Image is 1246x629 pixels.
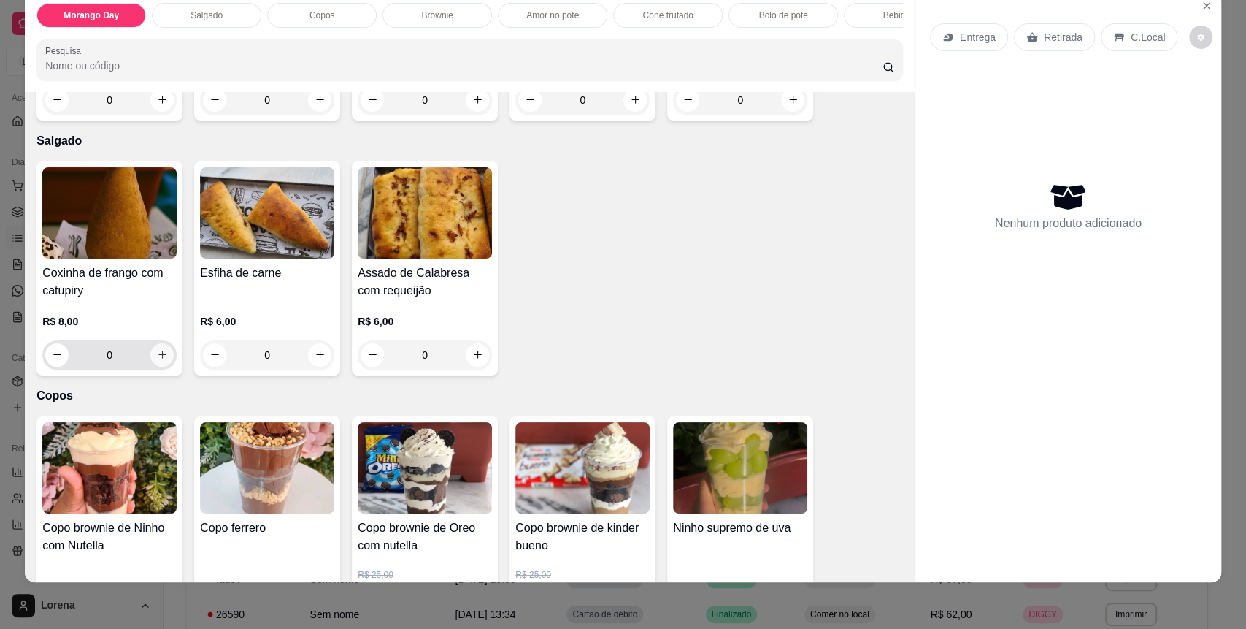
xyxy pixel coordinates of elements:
[200,264,334,282] h4: Esfiha de carne
[42,264,177,300] h4: Coxinha de frango com catupiry
[358,314,492,329] p: R$ 6,00
[358,422,492,514] img: product-image
[466,343,489,367] button: increase-product-quantity
[42,581,177,595] p: R$ 20,00
[358,569,492,581] p: R$ 25,00
[526,9,579,21] p: Amor no pote
[358,167,492,259] img: product-image
[45,343,69,367] button: decrease-product-quantity
[45,45,86,57] label: Pesquisa
[309,9,335,21] p: Copos
[200,422,334,514] img: product-image
[42,314,177,329] p: R$ 8,00
[758,9,807,21] p: Bolo de pote
[203,343,226,367] button: decrease-product-quantity
[515,569,650,581] p: R$ 25,00
[995,215,1142,232] p: Nenhum produto adicionado
[781,88,804,112] button: increase-product-quantity
[42,422,177,514] img: product-image
[466,88,489,112] button: increase-product-quantity
[960,30,996,45] p: Entrega
[150,343,174,367] button: increase-product-quantity
[64,9,119,21] p: Morango Day
[673,422,807,514] img: product-image
[45,58,882,73] input: Pesquisa
[200,314,334,329] p: R$ 6,00
[515,422,650,514] img: product-image
[36,387,903,405] p: Copos
[882,9,914,21] p: Bebidas
[1189,26,1212,49] button: decrease-product-quantity
[200,167,334,259] img: product-image
[45,88,69,112] button: decrease-product-quantity
[676,88,699,112] button: decrease-product-quantity
[36,132,903,150] p: Salgado
[515,519,650,554] h4: Copo brownie de kinder bueno
[191,9,223,21] p: Salgado
[358,264,492,300] h4: Assado de Calabresa com requeijão
[515,581,650,595] p: R$ 22,00
[361,343,384,367] button: decrease-product-quantity
[518,88,542,112] button: decrease-product-quantity
[623,88,647,112] button: increase-product-quantity
[1044,30,1082,45] p: Retirada
[308,343,331,367] button: increase-product-quantity
[308,88,331,112] button: increase-product-quantity
[42,519,177,554] h4: Copo brownie de Ninho com Nutella
[358,581,492,595] p: R$ 22,00
[42,167,177,259] img: product-image
[673,519,807,537] h4: Ninho supremo de uva
[200,581,334,595] p: R$ 20,00
[1131,30,1165,45] p: C.Local
[150,88,174,112] button: increase-product-quantity
[673,581,807,595] p: R$ 22,99
[203,88,226,112] button: decrease-product-quantity
[358,519,492,554] h4: Copo brownie de Oreo com nutella
[361,88,384,112] button: decrease-product-quantity
[642,9,693,21] p: Cone trufado
[421,9,453,21] p: Brownie
[200,519,334,537] h4: Copo ferrero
